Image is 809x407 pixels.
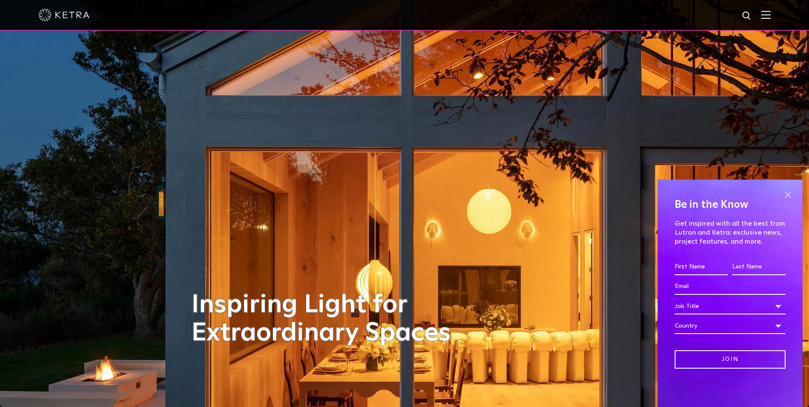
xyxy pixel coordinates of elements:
p: Get inspired with all the best from Lutron and Ketra: exclusive news, project features, and more. [675,219,786,246]
input: Last Name [732,259,786,275]
input: Join [675,350,786,369]
div: Country [675,318,786,334]
div: Job Title [675,298,786,314]
input: First Name [675,259,728,275]
h4: Be in the Know [675,197,786,213]
img: ketra-logo-2019-white [38,9,90,21]
img: Hamburger%20Nav.svg [761,11,771,19]
img: search icon [742,11,752,21]
h1: Inspiring Light for Extraordinary Spaces [191,291,469,347]
input: Email [675,279,786,295]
